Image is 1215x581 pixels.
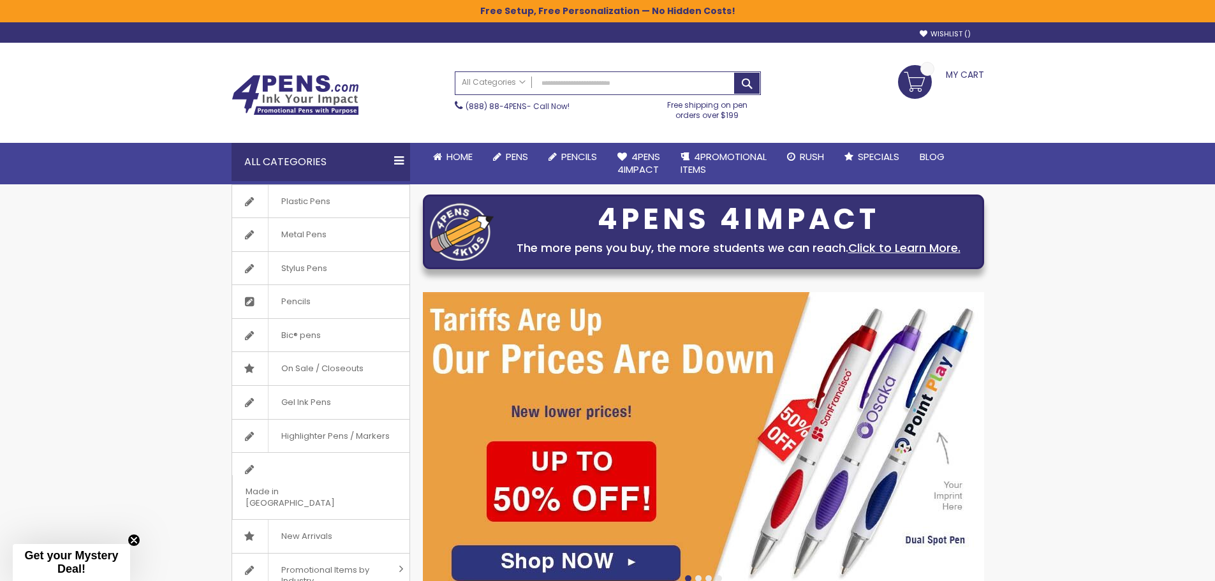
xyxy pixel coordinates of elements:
img: 4Pens Custom Pens and Promotional Products [232,75,359,115]
a: Pencils [232,285,409,318]
a: New Arrivals [232,520,409,553]
span: 4PROMOTIONAL ITEMS [681,150,767,176]
a: Metal Pens [232,218,409,251]
a: Made in [GEOGRAPHIC_DATA] [232,453,409,519]
span: Highlighter Pens / Markers [268,420,402,453]
a: 4PROMOTIONALITEMS [670,143,777,184]
a: Pencils [538,143,607,171]
div: The more pens you buy, the more students we can reach. [500,239,977,257]
a: Gel Ink Pens [232,386,409,419]
a: (888) 88-4PENS [466,101,527,112]
a: Rush [777,143,834,171]
a: On Sale / Closeouts [232,352,409,385]
span: Stylus Pens [268,252,340,285]
div: Free shipping on pen orders over $199 [654,95,761,121]
span: Specials [858,150,899,163]
span: - Call Now! [466,101,570,112]
span: 4Pens 4impact [617,150,660,176]
span: Gel Ink Pens [268,386,344,419]
div: 4PENS 4IMPACT [500,206,977,233]
span: Plastic Pens [268,185,343,218]
a: Click to Learn More. [848,240,961,256]
span: All Categories [462,77,526,87]
span: Metal Pens [268,218,339,251]
span: Pencils [561,150,597,163]
div: Get your Mystery Deal!Close teaser [13,544,130,581]
a: Home [423,143,483,171]
span: Made in [GEOGRAPHIC_DATA] [232,475,378,519]
a: Bic® pens [232,319,409,352]
a: Pens [483,143,538,171]
span: On Sale / Closeouts [268,352,376,385]
a: Stylus Pens [232,252,409,285]
span: Pens [506,150,528,163]
span: Pencils [268,285,323,318]
span: Rush [800,150,824,163]
a: 4Pens4impact [607,143,670,184]
a: Plastic Pens [232,185,409,218]
a: Highlighter Pens / Markers [232,420,409,453]
a: Specials [834,143,909,171]
span: Get your Mystery Deal! [24,549,118,575]
a: All Categories [455,72,532,93]
div: All Categories [232,143,410,181]
span: Home [446,150,473,163]
span: Bic® pens [268,319,334,352]
img: four_pen_logo.png [430,203,494,261]
a: Wishlist [920,29,971,39]
span: Blog [920,150,945,163]
a: Blog [909,143,955,171]
span: New Arrivals [268,520,345,553]
button: Close teaser [128,534,140,547]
